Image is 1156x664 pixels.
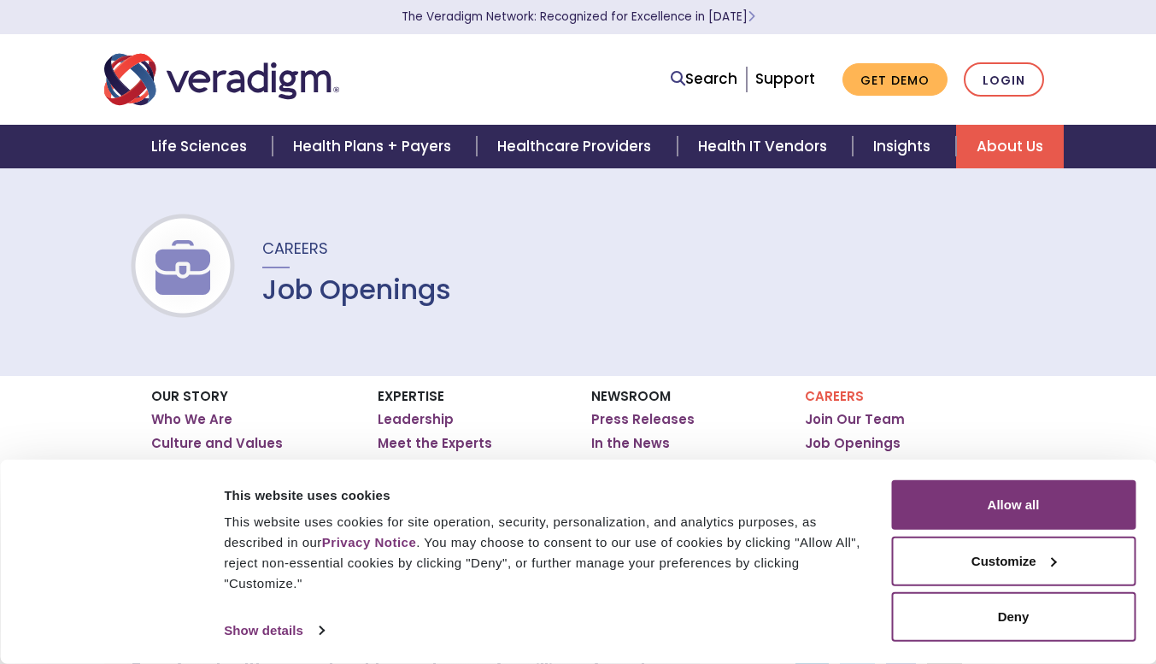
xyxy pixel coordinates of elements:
a: Job Openings [805,435,901,452]
button: Allow all [891,480,1135,530]
a: Login [964,62,1044,97]
a: Meet the Experts [378,435,492,452]
a: In the News [591,435,670,452]
span: Careers [262,238,328,259]
a: About Us [956,125,1064,168]
a: Search [671,68,737,91]
a: Health Plans + Payers [273,125,477,168]
div: This website uses cookies for site operation, security, personalization, and analytics purposes, ... [224,512,871,594]
a: Who We Are [151,411,232,428]
a: Locations [151,458,218,475]
a: Health IT Vendors [678,125,853,168]
button: Deny [891,592,1135,642]
div: This website uses cookies [224,485,871,505]
a: Show details [224,618,323,643]
span: Learn More [748,9,755,25]
a: Insights [853,125,956,168]
h1: Job Openings [262,273,451,306]
a: Support [755,68,815,89]
a: Life Sciences [131,125,273,168]
a: Healthcare Providers [477,125,677,168]
a: Join Our Team [805,411,905,428]
a: Get Demo [842,63,948,97]
button: Customize [891,536,1135,585]
a: Leadership [378,411,454,428]
a: Privacy Notice [322,535,416,549]
a: Culture and Values [151,435,283,452]
a: Investors [591,458,654,475]
a: Benefits [805,458,861,475]
img: Veradigm logo [104,51,339,108]
a: The Veradigm Network: Recognized for Excellence in [DATE]Learn More [402,9,755,25]
a: Press Releases [591,411,695,428]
